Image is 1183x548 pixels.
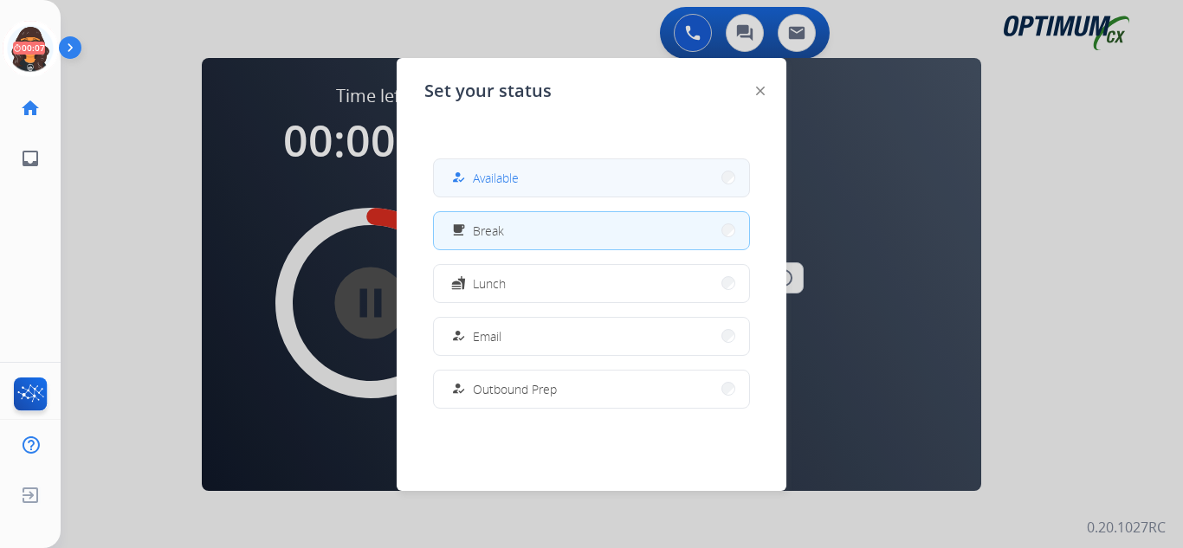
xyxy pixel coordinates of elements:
[434,159,749,197] button: Available
[451,382,466,396] mat-icon: how_to_reg
[434,318,749,355] button: Email
[1087,517,1166,538] p: 0.20.1027RC
[451,171,466,185] mat-icon: how_to_reg
[473,380,557,398] span: Outbound Prep
[424,79,552,103] span: Set your status
[473,169,519,187] span: Available
[434,212,749,249] button: Break
[434,371,749,408] button: Outbound Prep
[20,148,41,169] mat-icon: inbox
[756,87,765,95] img: close-button
[20,98,41,119] mat-icon: home
[473,274,506,293] span: Lunch
[451,223,466,238] mat-icon: free_breakfast
[434,265,749,302] button: Lunch
[451,276,466,291] mat-icon: fastfood
[473,327,501,345] span: Email
[451,329,466,344] mat-icon: how_to_reg
[473,222,504,240] span: Break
